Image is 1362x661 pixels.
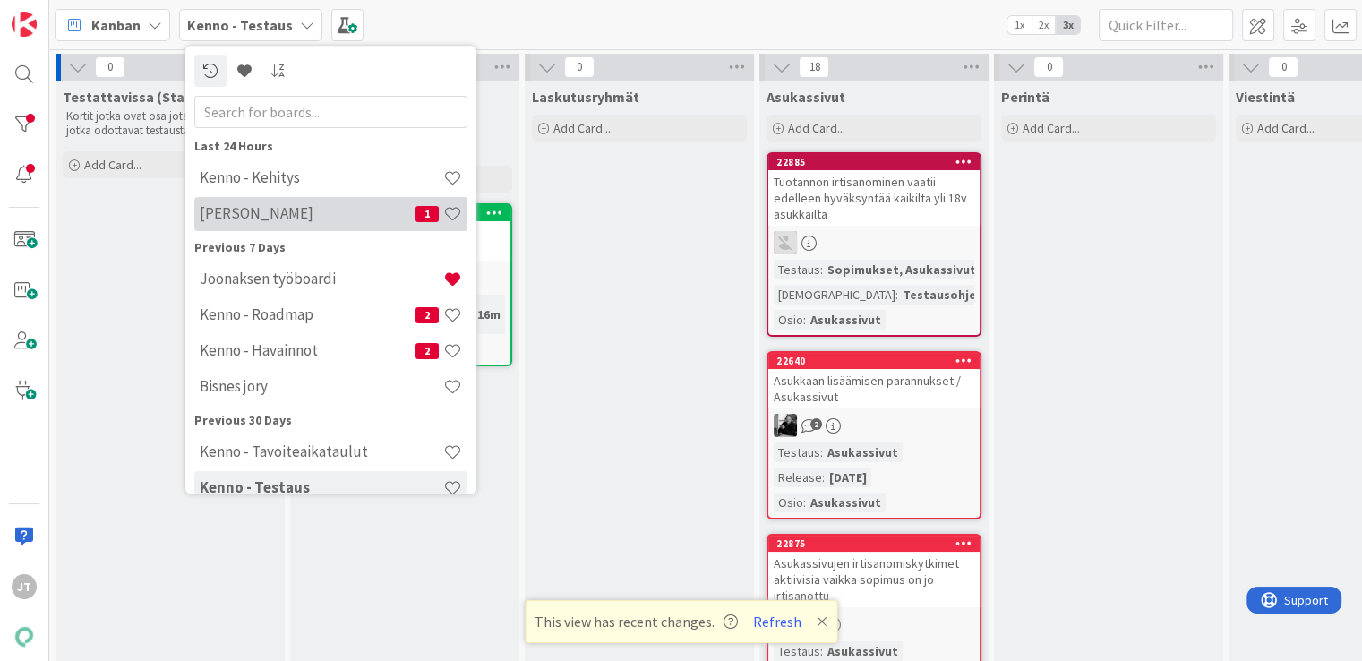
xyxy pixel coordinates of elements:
span: Asukassivut [767,88,845,106]
span: Add Card... [1257,120,1315,136]
h4: Kenno - Roadmap [200,306,415,324]
span: : [820,442,823,462]
span: : [820,641,823,661]
div: 22640 [776,355,980,367]
h4: Kenno - Testaus [200,479,443,497]
span: 0 [95,56,125,78]
h4: Kenno - Havainnot [200,342,415,360]
span: This view has recent changes. [535,611,738,632]
div: Testausohjeet... [898,285,1005,305]
img: KM [774,414,797,437]
span: : [820,260,823,279]
span: Add Card... [788,120,845,136]
h4: Kenno - Kehitys [200,169,443,187]
div: 22640 [768,353,980,369]
div: Osio [774,310,803,330]
span: Perintä [1001,88,1049,106]
div: 22885Tuotannon irtisanominen vaatii edelleen hyväksyntää kaikilta yli 18v asukkailta [768,154,980,226]
div: 22640Asukkaan lisäämisen parannukset / Asukassivut [768,353,980,408]
div: Testaus [774,641,820,661]
span: Viestintä [1236,88,1295,106]
a: 22885Tuotannon irtisanominen vaatii edelleen hyväksyntää kaikilta yli 18v asukkailtaTHTestaus:Sop... [767,152,981,337]
span: : [822,468,825,487]
h4: Kenno - Tavoiteaikataulut [200,443,443,461]
span: Testattavissa (Stagingissa) [63,88,245,106]
div: Last 24 Hours [194,137,467,156]
div: [DATE] [825,468,871,487]
div: 22885 [776,156,980,168]
div: TH [768,231,980,254]
span: 18 [799,56,829,78]
div: Previous 30 Days [194,411,467,430]
span: Add Card... [553,120,611,136]
div: Asukassivut [823,641,903,661]
div: Previous 7 Days [194,238,467,257]
img: avatar [12,624,37,649]
span: 2 [415,343,439,359]
div: Asukassivut [806,310,886,330]
p: Kortit jotka ovat osa jotain julkaisua ja jotka odottavat testausta [66,109,274,139]
span: 0 [1033,56,1064,78]
div: [DEMOGRAPHIC_DATA] [774,285,895,305]
div: 22885 [768,154,980,170]
span: Add Card... [1023,120,1080,136]
div: 22875 [768,536,980,552]
div: Asukassivut [823,442,903,462]
div: Testaus [774,260,820,279]
span: 1 [415,206,439,222]
div: Release [774,468,822,487]
div: Testaus [774,442,820,462]
span: Laskutusryhmät [532,88,639,106]
span: Support [38,3,81,24]
div: Sopimukset, Asukassivut [823,260,981,279]
span: Add Card... [84,157,141,173]
div: KM [768,613,980,636]
span: 3x [1056,16,1080,34]
h4: Joonaksen työboardi [200,270,443,288]
div: 22875 [776,537,980,550]
a: 22640Asukkaan lisäämisen parannukset / AsukassivutKMTestaus:AsukassivutRelease:[DATE]Osio:Asukass... [767,351,981,519]
div: Asukassivut [806,493,886,512]
button: Refresh [747,610,808,633]
span: : [803,310,806,330]
div: 22875Asukassivujen irtisanomiskytkimet aktiivisia vaikka sopimus on jo irtisanottu [768,536,980,607]
div: KM [768,414,980,437]
span: 1x [1007,16,1032,34]
span: : [803,493,806,512]
div: JT [12,574,37,599]
div: Osio [774,493,803,512]
input: Quick Filter... [1099,9,1233,41]
span: : [895,285,898,305]
img: TH [774,231,797,254]
div: Asukassivujen irtisanomiskytkimet aktiivisia vaikka sopimus on jo irtisanottu [768,552,980,607]
div: Tuotannon irtisanominen vaatii edelleen hyväksyntää kaikilta yli 18v asukkailta [768,170,980,226]
img: Visit kanbanzone.com [12,12,37,37]
span: Kanban [91,14,141,36]
span: 2 [415,307,439,323]
span: 0 [564,56,595,78]
b: Kenno - Testaus [187,16,293,34]
h4: [PERSON_NAME] [200,205,415,223]
span: 2x [1032,16,1056,34]
h4: Bisnes jory [200,378,443,396]
span: 0 [1268,56,1298,78]
input: Search for boards... [194,96,467,128]
div: Asukkaan lisäämisen parannukset / Asukassivut [768,369,980,408]
span: 2 [810,418,822,430]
